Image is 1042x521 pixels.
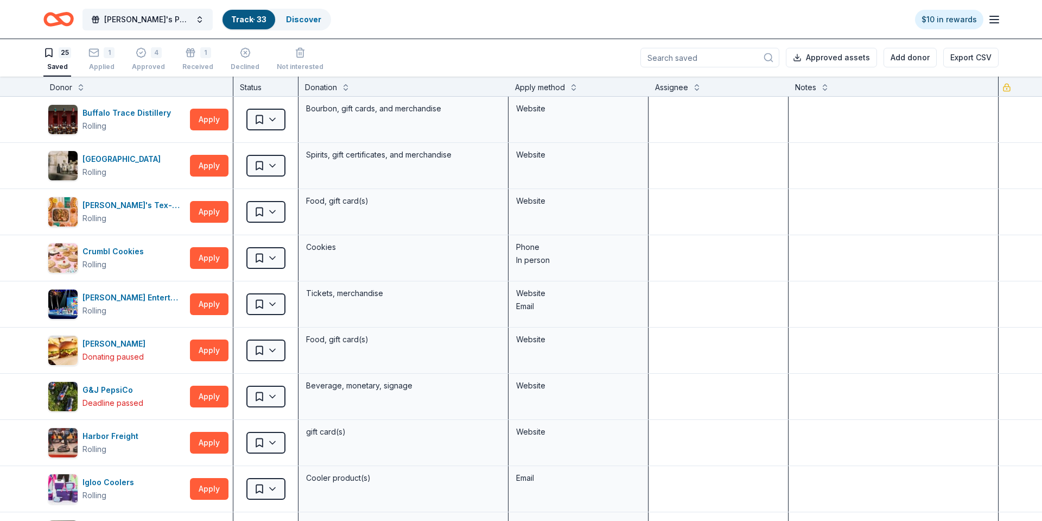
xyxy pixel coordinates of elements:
[640,48,779,67] input: Search saved
[48,474,78,504] img: Image for Igloo Coolers
[48,243,186,273] button: Image for Crumbl CookiesCrumbl CookiesRolling
[305,378,501,393] div: Beverage, monetary, signage
[190,201,228,223] button: Apply
[48,290,78,319] img: Image for Feld Entertainment
[277,43,323,77] button: Not interested
[82,106,175,120] div: Buffalo Trace Distillery
[48,381,186,412] button: Image for G&J PepsiCoG&J PepsiCoDeadline passed
[82,258,106,271] div: Rolling
[516,287,640,300] div: Website
[82,430,143,443] div: Harbor Freight
[190,109,228,130] button: Apply
[221,9,331,30] button: Track· 33Discover
[82,153,165,166] div: [GEOGRAPHIC_DATA]
[190,386,228,407] button: Apply
[190,340,228,361] button: Apply
[200,47,211,58] div: 1
[190,478,228,500] button: Apply
[305,240,501,255] div: Cookies
[43,62,71,71] div: Saved
[104,13,191,26] span: [PERSON_NAME]'s Petals for Hope Annual Event
[82,350,144,363] div: Donating paused
[516,254,640,267] div: In person
[915,10,983,29] a: $10 in rewards
[82,291,186,304] div: [PERSON_NAME] Entertainment
[48,428,78,457] img: Image for Harbor Freight
[795,81,816,94] div: Notes
[48,151,78,180] img: Image for Castle & Key Distillery
[48,197,186,227] button: Image for Chuy's Tex-Mex[PERSON_NAME]'s Tex-MexRolling
[82,304,106,317] div: Rolling
[82,337,150,350] div: [PERSON_NAME]
[305,286,501,301] div: Tickets, merchandise
[943,48,999,67] button: Export CSV
[516,194,640,208] div: Website
[48,105,78,134] img: Image for Buffalo Trace Distillery
[88,43,115,77] button: 1Applied
[48,197,78,227] img: Image for Chuy's Tex-Mex
[305,424,501,440] div: gift card(s)
[786,48,877,67] button: Approved assets
[516,300,640,313] div: Email
[190,432,228,454] button: Apply
[305,332,501,347] div: Food, gift card(s)
[43,7,74,32] a: Home
[231,62,259,71] div: Declined
[48,428,186,458] button: Image for Harbor FreightHarbor FreightRolling
[48,336,78,365] img: Image for Frisch's
[884,48,937,67] button: Add donor
[82,166,106,179] div: Rolling
[82,9,213,30] button: [PERSON_NAME]'s Petals for Hope Annual Event
[48,104,186,135] button: Image for Buffalo Trace DistilleryBuffalo Trace DistilleryRolling
[182,43,213,77] button: 1Received
[516,148,640,161] div: Website
[286,15,321,24] a: Discover
[82,120,106,133] div: Rolling
[59,47,71,58] div: 25
[516,333,640,346] div: Website
[48,243,78,273] img: Image for Crumbl Cookies
[88,62,115,71] div: Applied
[277,62,323,71] div: Not interested
[655,81,688,94] div: Assignee
[516,425,640,438] div: Website
[305,101,501,116] div: Bourbon, gift cards, and merchandise
[190,155,228,177] button: Apply
[82,384,143,397] div: G&J PepsiCo
[104,47,115,58] div: 1
[48,382,78,411] img: Image for G&J PepsiCo
[516,102,640,115] div: Website
[305,147,501,162] div: Spirits, gift certificates, and merchandise
[182,62,213,71] div: Received
[82,397,143,410] div: Deadline passed
[151,47,162,58] div: 4
[82,245,148,258] div: Crumbl Cookies
[233,77,298,96] div: Status
[190,293,228,315] button: Apply
[516,472,640,485] div: Email
[48,335,186,366] button: Image for Frisch's[PERSON_NAME]Donating paused
[190,247,228,269] button: Apply
[82,212,106,225] div: Rolling
[231,15,266,24] a: Track· 33
[48,474,186,504] button: Image for Igloo CoolersIgloo CoolersRolling
[231,43,259,77] button: Declined
[48,289,186,319] button: Image for Feld Entertainment[PERSON_NAME] EntertainmentRolling
[516,379,640,392] div: Website
[132,62,165,71] div: Approved
[82,476,138,489] div: Igloo Coolers
[82,489,106,502] div: Rolling
[516,241,640,254] div: Phone
[305,193,501,209] div: Food, gift card(s)
[132,43,165,77] button: 4Approved
[305,81,337,94] div: Donation
[305,470,501,486] div: Cooler product(s)
[50,81,72,94] div: Donor
[82,199,186,212] div: [PERSON_NAME]'s Tex-Mex
[82,443,106,456] div: Rolling
[515,81,565,94] div: Apply method
[48,150,186,181] button: Image for Castle & Key Distillery[GEOGRAPHIC_DATA]Rolling
[43,43,71,77] button: 25Saved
